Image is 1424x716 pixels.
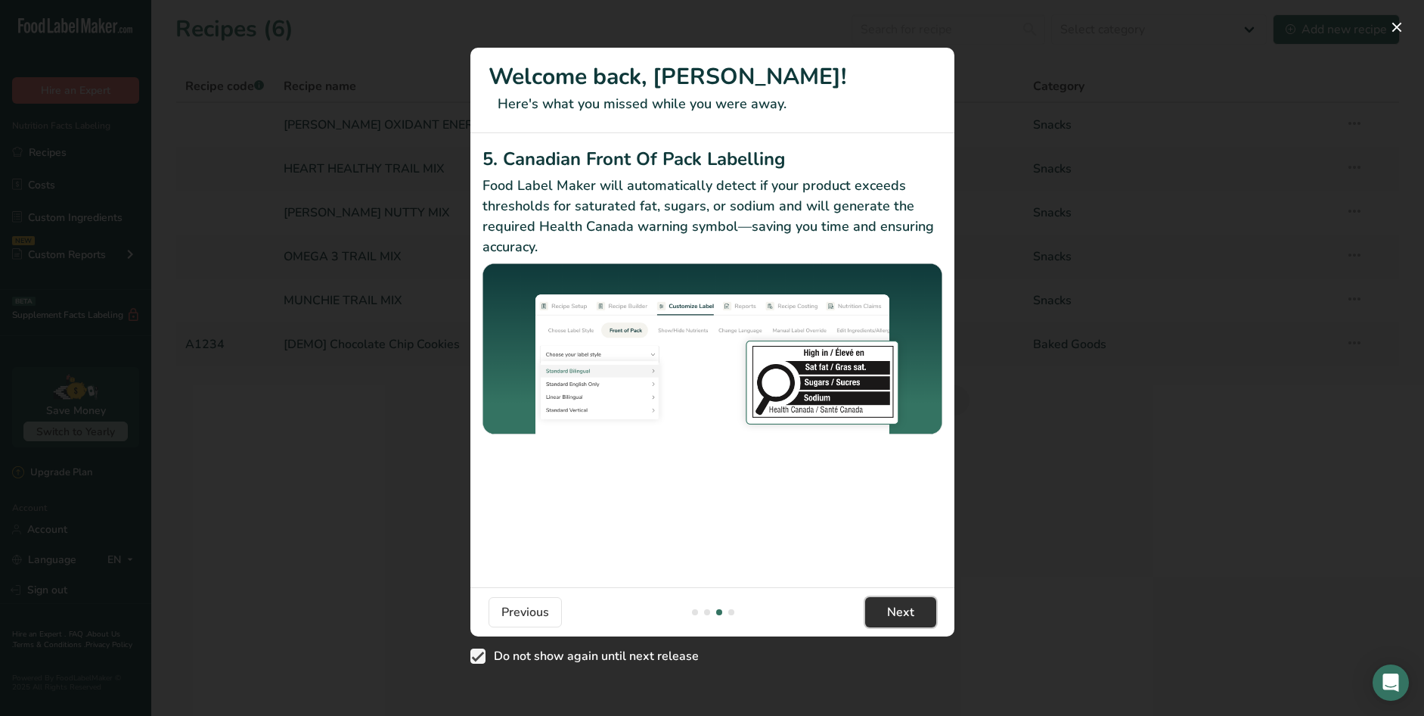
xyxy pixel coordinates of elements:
[482,145,942,173] h2: 5. Canadian Front Of Pack Labelling
[482,263,942,437] img: Canadian Front Of Pack Labelling
[865,597,936,627] button: Next
[489,60,936,94] h1: Welcome back, [PERSON_NAME]!
[1373,665,1409,701] div: Open Intercom Messenger
[486,649,699,664] span: Do not show again until next release
[887,603,914,621] span: Next
[489,597,562,627] button: Previous
[501,603,549,621] span: Previous
[489,94,936,114] p: Here's what you missed while you were away.
[482,176,942,257] p: Food Label Maker will automatically detect if your product exceeds thresholds for saturated fat, ...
